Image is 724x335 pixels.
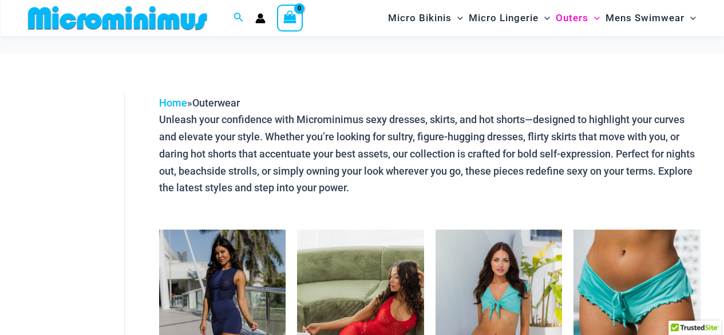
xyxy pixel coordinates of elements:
nav: Site Navigation [383,2,701,34]
p: Unleash your confidence with Microminimus sexy dresses, skirts, and hot shorts—designed to highli... [159,111,701,196]
span: Menu Toggle [588,3,600,33]
a: Mens SwimwearMenu ToggleMenu Toggle [603,3,699,33]
iframe: TrustedSite Certified [29,85,132,314]
a: Home [159,97,187,109]
span: » [159,97,240,109]
a: OutersMenu ToggleMenu Toggle [553,3,603,33]
span: Micro Lingerie [469,3,539,33]
img: MM SHOP LOGO FLAT [23,5,212,31]
span: Outers [556,3,588,33]
a: Micro BikinisMenu ToggleMenu Toggle [385,3,466,33]
span: Mens Swimwear [606,3,685,33]
span: Menu Toggle [685,3,696,33]
a: Micro LingerieMenu ToggleMenu Toggle [466,3,553,33]
a: View Shopping Cart, empty [277,5,303,31]
span: Outerwear [192,97,240,109]
a: Search icon link [234,11,244,25]
span: Micro Bikinis [388,3,452,33]
span: Menu Toggle [452,3,463,33]
a: Account icon link [255,13,266,23]
span: Menu Toggle [539,3,550,33]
